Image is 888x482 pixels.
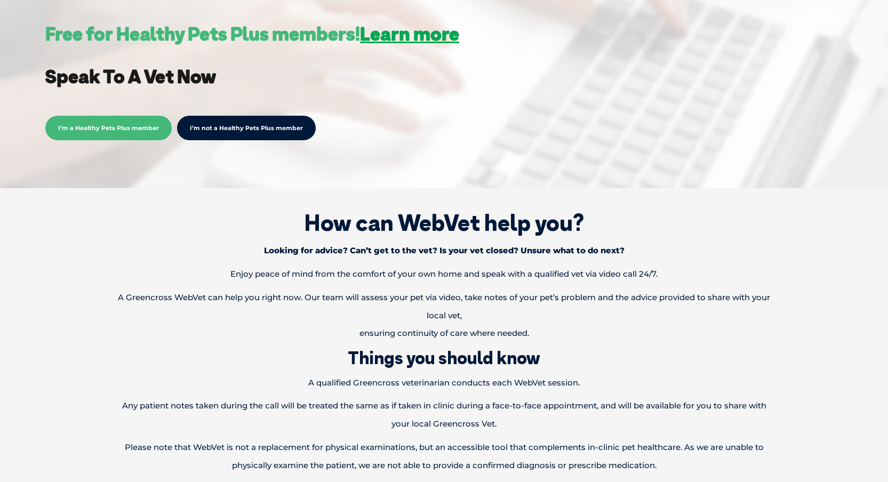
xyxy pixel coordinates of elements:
p: Enjoy peace of mind from the comfort of your own home and speak with a qualified vet via video ca... [102,265,787,283]
a: I’m not a Healthy Pets Plus member [177,116,316,140]
p: Any patient notes taken during the call will be treated the same as if taken in clinic during a f... [102,397,787,433]
h2: Things you should know [16,348,872,368]
a: Learn more [360,22,459,45]
p: Looking for advice? Can’t get to the vet? Is your vet closed? Unsure what to do next? [102,242,787,260]
p: A Greencross WebVet can help you right now. Our team will assess your pet via video, take notes o... [102,288,787,342]
span: I’m a Healthy Pets Plus member [45,116,172,140]
p: Please note that WebVet is not a replacement for physical examinations, but an accessible tool th... [102,438,787,475]
strong: Speak To A Vet Now [45,65,216,88]
a: I’m a Healthy Pets Plus member [45,123,172,132]
h1: How can WebVet help you? [16,210,872,236]
h3: Free for Healthy Pets Plus members! [45,25,459,43]
p: A qualified Greencross veterinarian conducts each WebVet session. [102,374,787,392]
